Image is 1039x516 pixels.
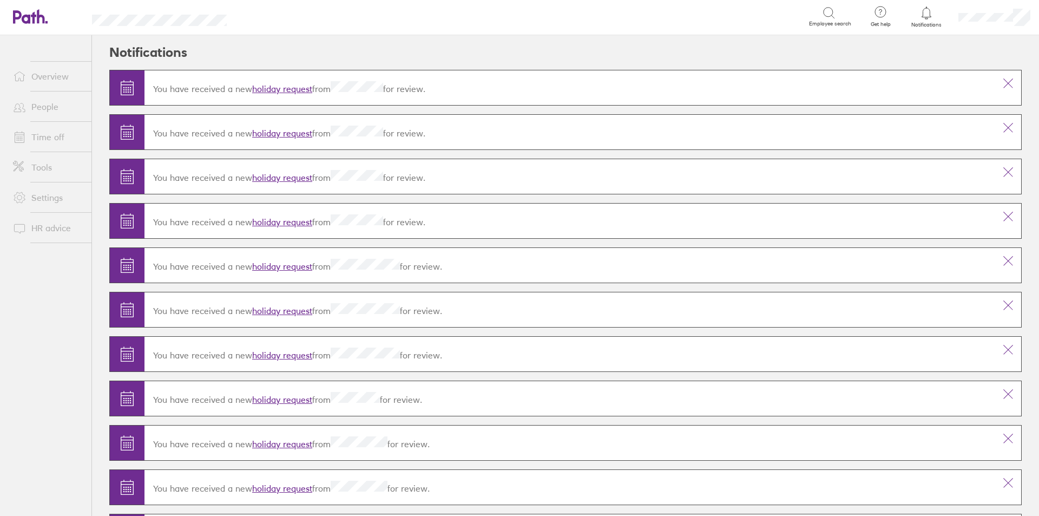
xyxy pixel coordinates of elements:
[809,21,851,27] span: Employee search
[153,481,987,494] p: You have received a new from for review.
[252,261,312,272] a: holiday request
[909,22,944,28] span: Notifications
[153,259,987,272] p: You have received a new from for review.
[252,217,312,227] a: holiday request
[153,214,987,227] p: You have received a new from for review.
[252,305,312,316] a: holiday request
[4,156,91,178] a: Tools
[252,439,312,449] a: holiday request
[153,436,987,449] p: You have received a new from for review.
[153,348,987,361] p: You have received a new from for review.
[252,83,312,94] a: holiday request
[863,21,898,28] span: Get help
[252,394,312,405] a: holiday request
[4,126,91,148] a: Time off
[153,303,987,316] p: You have received a new from for review.
[153,126,987,139] p: You have received a new from for review.
[252,350,312,361] a: holiday request
[4,66,91,87] a: Overview
[153,81,987,94] p: You have received a new from for review.
[153,392,987,405] p: You have received a new from for review.
[252,172,312,183] a: holiday request
[109,35,187,70] h2: Notifications
[4,96,91,117] a: People
[153,170,987,183] p: You have received a new from for review.
[252,128,312,139] a: holiday request
[909,5,944,28] a: Notifications
[256,11,284,21] div: Search
[4,217,91,239] a: HR advice
[4,187,91,208] a: Settings
[252,483,312,494] a: holiday request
